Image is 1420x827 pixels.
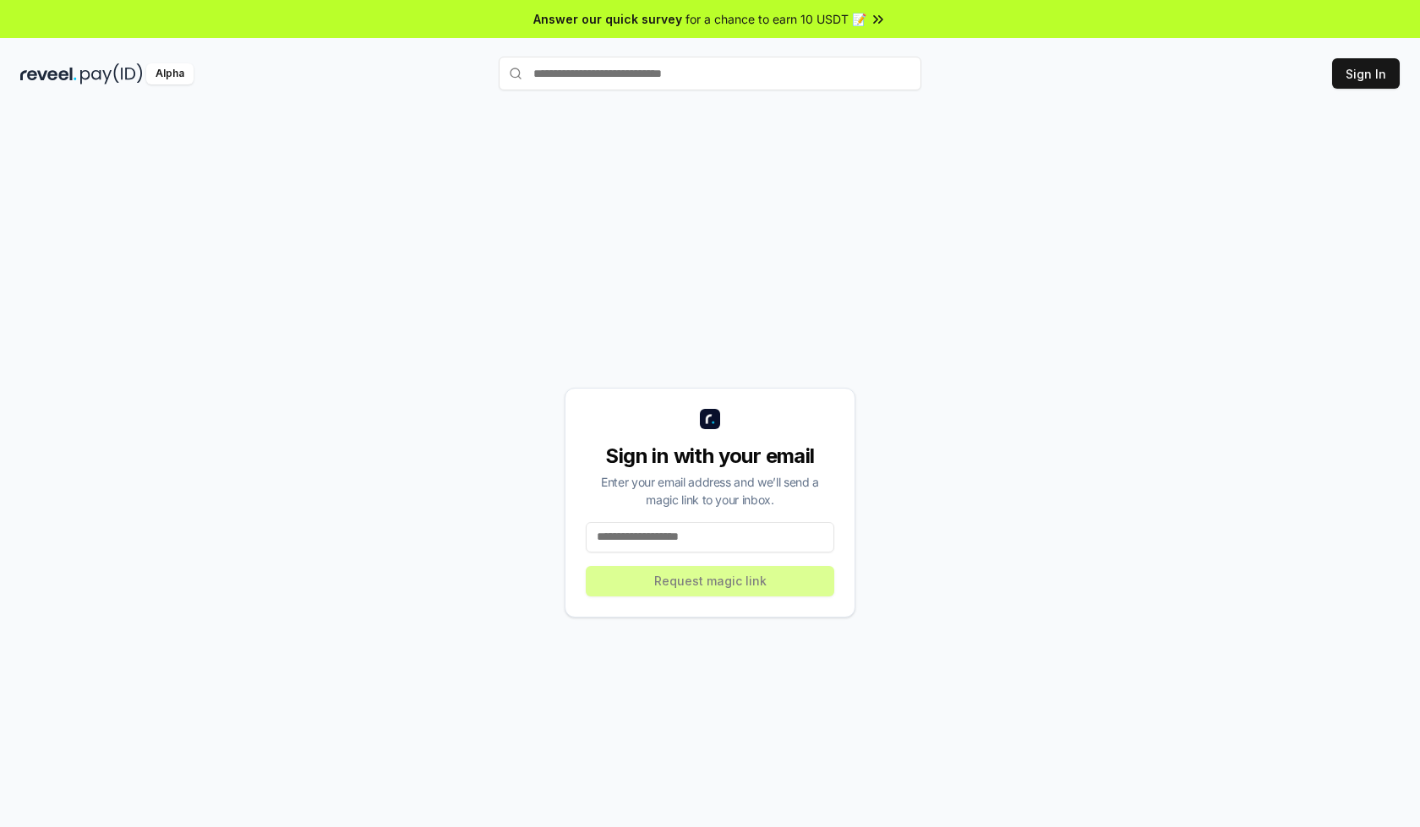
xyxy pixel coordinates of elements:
[700,409,720,429] img: logo_small
[146,63,194,84] div: Alpha
[20,63,77,84] img: reveel_dark
[533,10,682,28] span: Answer our quick survey
[1332,58,1400,89] button: Sign In
[80,63,143,84] img: pay_id
[586,473,834,509] div: Enter your email address and we’ll send a magic link to your inbox.
[685,10,866,28] span: for a chance to earn 10 USDT 📝
[586,443,834,470] div: Sign in with your email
